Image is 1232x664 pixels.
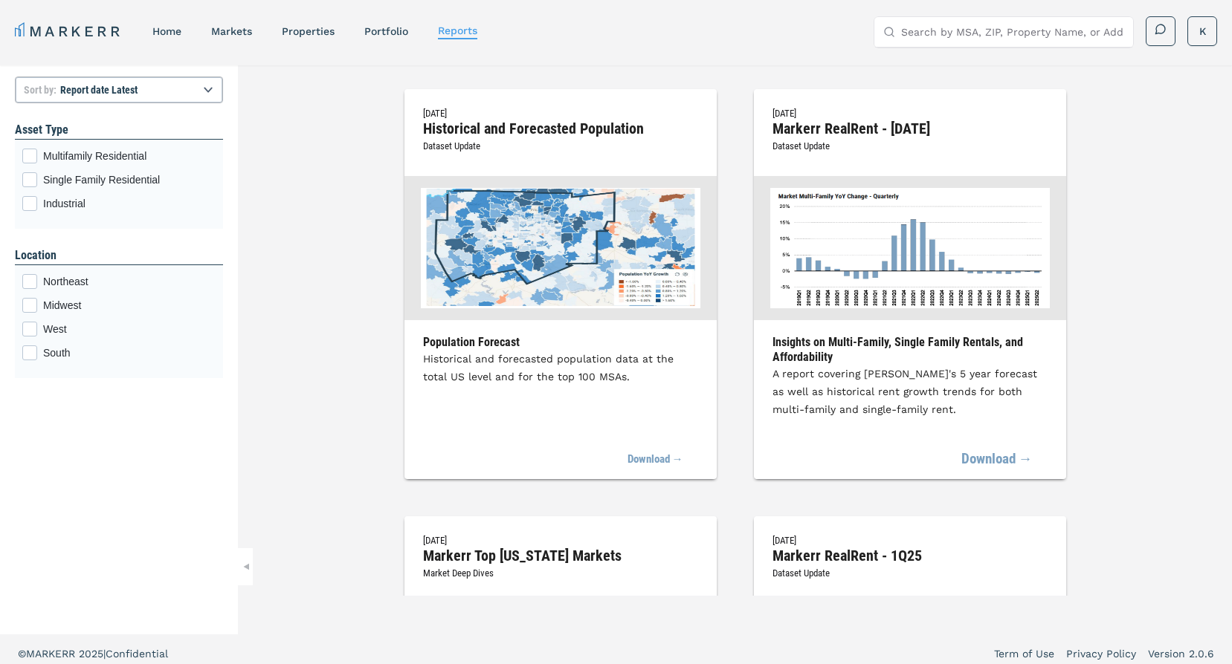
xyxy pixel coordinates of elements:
a: Version 2.0.6 [1148,646,1214,661]
span: Midwest [43,298,216,313]
span: West [43,322,216,336]
span: 2025 | [79,648,106,660]
a: markets [211,25,252,37]
a: Download → [628,443,683,476]
span: Confidential [106,648,168,660]
span: © [18,648,26,660]
span: Market Deep Dives [423,567,494,579]
span: Historical and forecasted population data at the total US level and for the top 100 MSAs. [423,353,674,383]
span: [DATE] [773,108,796,119]
img: Historical and Forecasted Population [421,188,700,308]
span: Single Family Residential [43,172,216,187]
div: Midwest checkbox input [22,298,216,313]
img: Markerr RealRent - May 2025 [770,188,1050,308]
a: Download → [961,443,1033,476]
span: A report covering [PERSON_NAME]'s 5 year forecast as well as historical rent growth trends for bo... [773,368,1037,415]
span: K [1199,24,1206,39]
div: Multifamily Residential checkbox input [22,149,216,163]
span: Industrial [43,196,216,211]
span: Dataset Update [773,140,830,152]
a: MARKERR [15,21,123,42]
div: West checkbox input [22,322,216,336]
h2: Markerr Top [US_STATE] Markets [423,549,698,562]
div: Industrial checkbox input [22,196,216,211]
span: [DATE] [773,535,796,546]
span: Multifamily Residential [43,149,216,163]
h1: Asset Type [15,121,223,139]
span: [DATE] [423,108,447,119]
h3: Population Forecast [423,335,698,350]
h2: Markerr RealRent - [DATE] [773,122,1048,135]
a: home [152,25,181,37]
a: properties [282,25,335,37]
a: reports [438,25,477,36]
button: K [1187,16,1217,46]
input: Search by MSA, ZIP, Property Name, or Address [901,17,1124,47]
span: Dataset Update [423,140,480,152]
span: MARKERR [26,648,79,660]
div: Single Family Residential checkbox input [22,172,216,187]
h2: Markerr RealRent - 1Q25 [773,549,1048,562]
h3: Insights on Multi-Family, Single Family Rentals, and Affordability [773,335,1048,365]
span: South [43,345,216,360]
select: Sort by: [15,77,223,103]
h1: Location [15,247,223,264]
span: Northeast [43,274,216,289]
a: Term of Use [994,646,1054,661]
a: Portfolio [364,25,408,37]
span: [DATE] [423,535,447,546]
div: South checkbox input [22,345,216,360]
span: Dataset Update [773,567,830,579]
a: Privacy Policy [1066,646,1136,661]
div: Northeast checkbox input [22,274,216,289]
h2: Historical and Forecasted Population [423,122,698,135]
